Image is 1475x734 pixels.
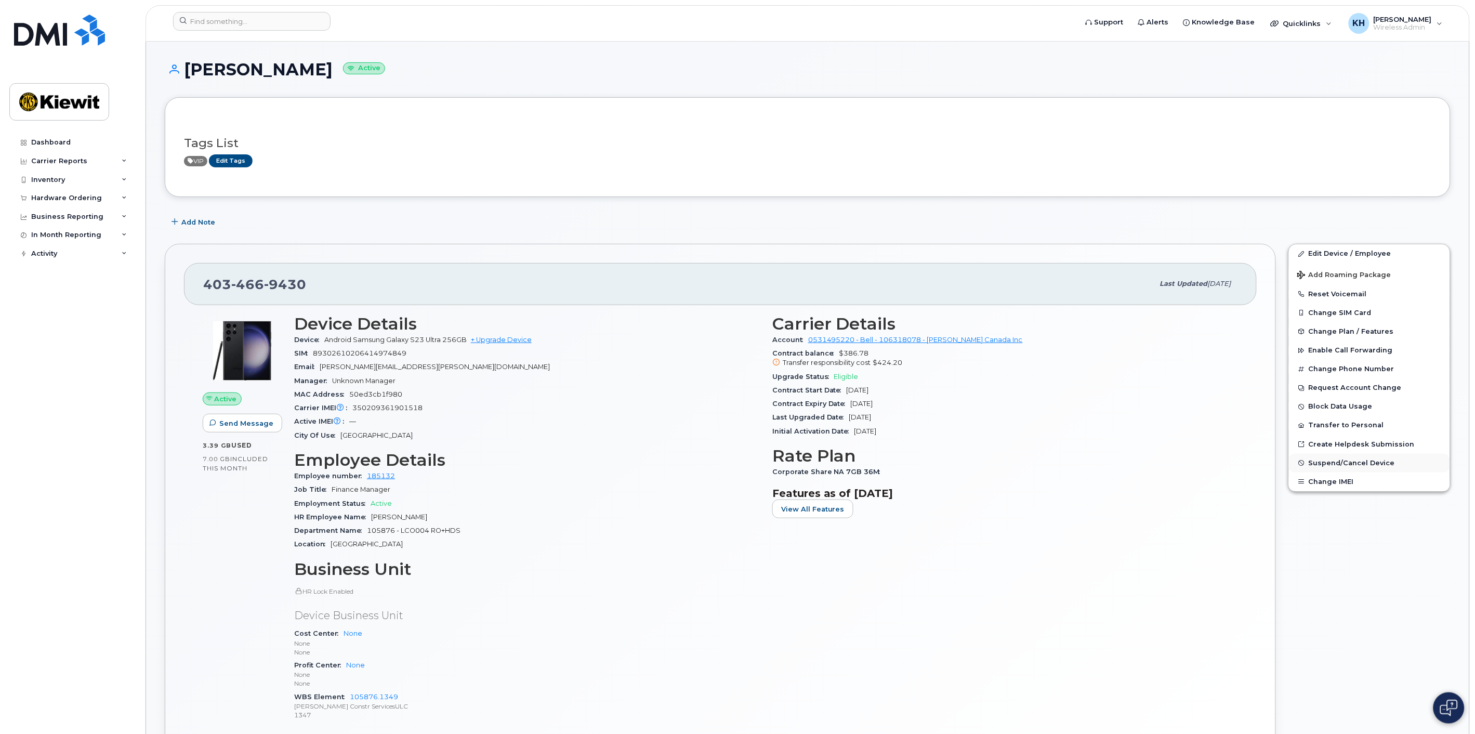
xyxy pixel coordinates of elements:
[209,154,253,167] a: Edit Tags
[294,587,760,596] p: HR Lock Enabled
[772,500,853,518] button: View All Features
[471,336,532,344] a: + Upgrade Device
[294,513,371,521] span: HR Employee Name
[772,314,1238,333] h3: Carrier Details
[1289,341,1450,360] button: Enable Call Forwarding
[1160,280,1208,287] span: Last updated
[772,373,834,381] span: Upgrade Status
[294,639,760,648] p: None
[332,377,396,385] span: Unknown Manager
[294,540,331,548] span: Location
[1289,416,1450,435] button: Transfer to Personal
[340,431,413,439] span: [GEOGRAPHIC_DATA]
[772,427,854,435] span: Initial Activation Date
[184,156,207,166] span: Active
[181,217,215,227] span: Add Note
[294,314,760,333] h3: Device Details
[264,277,306,292] span: 9430
[772,336,808,344] span: Account
[783,359,871,366] span: Transfer responsibility cost
[294,417,349,425] span: Active IMEI
[294,431,340,439] span: City Of Use
[847,386,869,394] span: [DATE]
[371,500,392,507] span: Active
[313,349,406,357] span: 89302610206414974849
[349,390,402,398] span: 50ed3cb1f980
[371,513,427,521] span: [PERSON_NAME]
[184,137,1431,150] h3: Tags List
[294,670,760,679] p: None
[772,400,851,408] span: Contract Expiry Date
[165,213,224,231] button: Add Note
[203,455,268,472] span: included this month
[343,62,385,74] small: Active
[350,693,398,701] a: 105876.1349
[165,60,1451,78] h1: [PERSON_NAME]
[1440,700,1458,716] img: Open chat
[367,527,460,534] span: 105876 - LCO004 RO+HDS
[215,394,237,404] span: Active
[1208,280,1231,287] span: [DATE]
[367,472,395,480] a: 185132
[772,349,839,357] span: Contract balance
[294,702,760,711] p: [PERSON_NAME] Constr ServicesULC
[294,390,349,398] span: MAC Address
[772,386,847,394] span: Contract Start Date
[294,486,332,493] span: Job Title
[203,455,230,463] span: 7.00 GB
[294,527,367,534] span: Department Name
[203,277,306,292] span: 403
[294,472,367,480] span: Employee number
[211,320,273,382] img: image20231002-3703462-ulynm1.jpeg
[324,336,467,344] span: Android Samsung Galaxy S23 Ultra 256GB
[294,336,324,344] span: Device
[772,468,886,476] span: Corporate Share NA 7GB 36M
[834,373,859,381] span: Eligible
[772,487,1238,500] h3: Features as of [DATE]
[1289,264,1450,285] button: Add Roaming Package
[1289,304,1450,322] button: Change SIM Card
[332,486,390,493] span: Finance Manager
[1289,454,1450,473] button: Suspend/Cancel Device
[294,560,760,579] h3: Business Unit
[294,377,332,385] span: Manager
[1297,271,1391,281] span: Add Roaming Package
[1289,285,1450,304] button: Reset Voicemail
[219,418,273,428] span: Send Message
[294,679,760,688] p: None
[1289,397,1450,416] button: Block Data Usage
[772,349,1238,368] span: $386.78
[294,693,350,701] span: WBS Element
[294,608,760,623] p: Device Business Unit
[294,349,313,357] span: SIM
[294,363,320,371] span: Email
[294,648,760,657] p: None
[1309,327,1394,335] span: Change Plan / Features
[772,447,1238,465] h3: Rate Plan
[346,661,365,669] a: None
[808,336,1023,344] a: 0531495220 - Bell - 106318078 - [PERSON_NAME] Canada Inc
[1289,473,1450,491] button: Change IMEI
[1289,378,1450,397] button: Request Account Change
[1289,360,1450,378] button: Change Phone Number
[320,363,550,371] span: [PERSON_NAME][EMAIL_ADDRESS][PERSON_NAME][DOMAIN_NAME]
[203,442,231,449] span: 3.39 GB
[873,359,903,366] span: $424.20
[331,540,403,548] span: [GEOGRAPHIC_DATA]
[294,451,760,469] h3: Employee Details
[231,441,252,449] span: used
[781,504,845,514] span: View All Features
[344,630,362,637] a: None
[1289,244,1450,263] a: Edit Device / Employee
[294,500,371,507] span: Employment Status
[1289,322,1450,341] button: Change Plan / Features
[851,400,873,408] span: [DATE]
[294,404,352,412] span: Carrier IMEI
[1309,347,1393,355] span: Enable Call Forwarding
[1309,459,1395,467] span: Suspend/Cancel Device
[294,661,346,669] span: Profit Center
[352,404,423,412] span: 350209361901518
[854,427,877,435] span: [DATE]
[294,630,344,637] span: Cost Center
[849,413,872,421] span: [DATE]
